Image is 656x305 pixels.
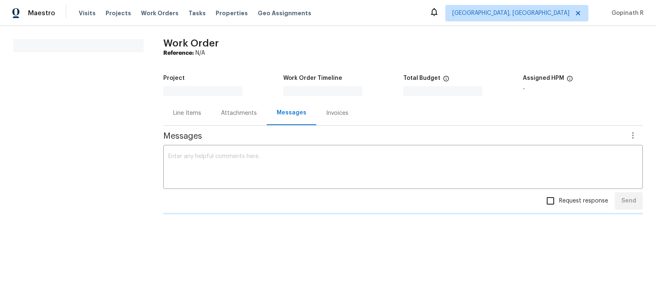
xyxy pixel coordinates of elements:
span: Gopinath R [608,9,644,17]
span: Tasks [188,10,206,16]
span: The total cost of line items that have been proposed by Opendoor. This sum includes line items th... [443,75,449,86]
span: Geo Assignments [258,9,311,17]
h5: Project [163,75,185,81]
span: Work Order [163,38,219,48]
div: Messages [277,109,306,117]
span: Maestro [28,9,55,17]
h5: Assigned HPM [523,75,564,81]
span: The hpm assigned to this work order. [567,75,573,86]
span: [GEOGRAPHIC_DATA], [GEOGRAPHIC_DATA] [452,9,569,17]
div: Line Items [173,109,201,117]
div: N/A [163,49,643,57]
div: - [523,86,643,92]
div: Attachments [221,109,257,117]
div: Invoices [326,109,348,117]
span: Request response [559,197,608,205]
span: Visits [79,9,96,17]
span: Properties [216,9,248,17]
span: Projects [106,9,131,17]
b: Reference: [163,50,194,56]
h5: Total Budget [403,75,440,81]
h5: Work Order Timeline [283,75,342,81]
span: Messages [163,132,623,140]
span: Work Orders [141,9,179,17]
